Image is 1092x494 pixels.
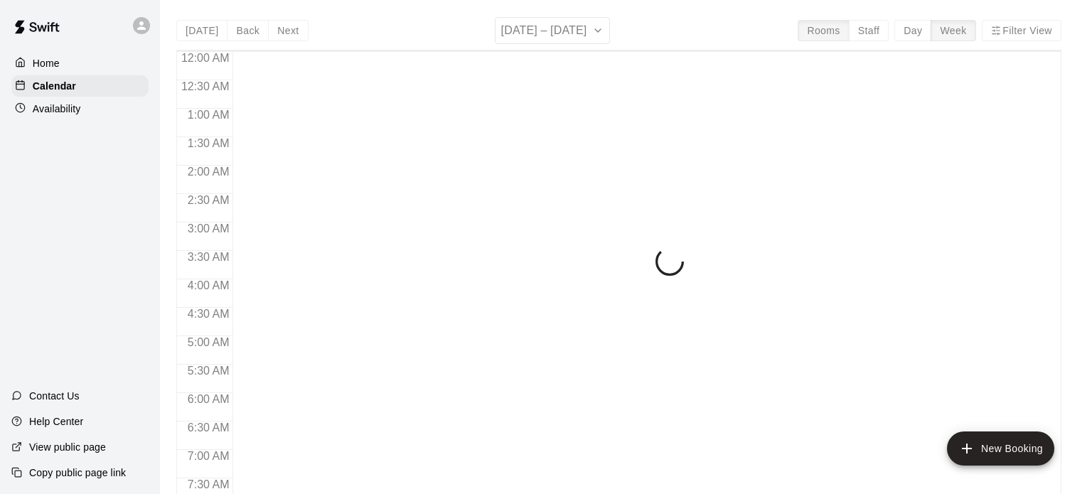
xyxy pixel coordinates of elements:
[184,194,233,206] span: 2:30 AM
[184,421,233,434] span: 6:30 AM
[184,450,233,462] span: 7:00 AM
[178,80,233,92] span: 12:30 AM
[33,102,81,116] p: Availability
[184,336,233,348] span: 5:00 AM
[29,389,80,403] p: Contact Us
[184,222,233,235] span: 3:00 AM
[947,431,1054,466] button: add
[11,53,149,74] a: Home
[184,166,233,178] span: 2:00 AM
[29,414,83,429] p: Help Center
[184,393,233,405] span: 6:00 AM
[29,466,126,480] p: Copy public page link
[11,75,149,97] a: Calendar
[184,251,233,263] span: 3:30 AM
[184,478,233,490] span: 7:30 AM
[29,440,106,454] p: View public page
[184,308,233,320] span: 4:30 AM
[184,137,233,149] span: 1:30 AM
[178,52,233,64] span: 12:00 AM
[11,98,149,119] a: Availability
[184,279,233,291] span: 4:00 AM
[33,56,60,70] p: Home
[33,79,76,93] p: Calendar
[184,109,233,121] span: 1:00 AM
[184,365,233,377] span: 5:30 AM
